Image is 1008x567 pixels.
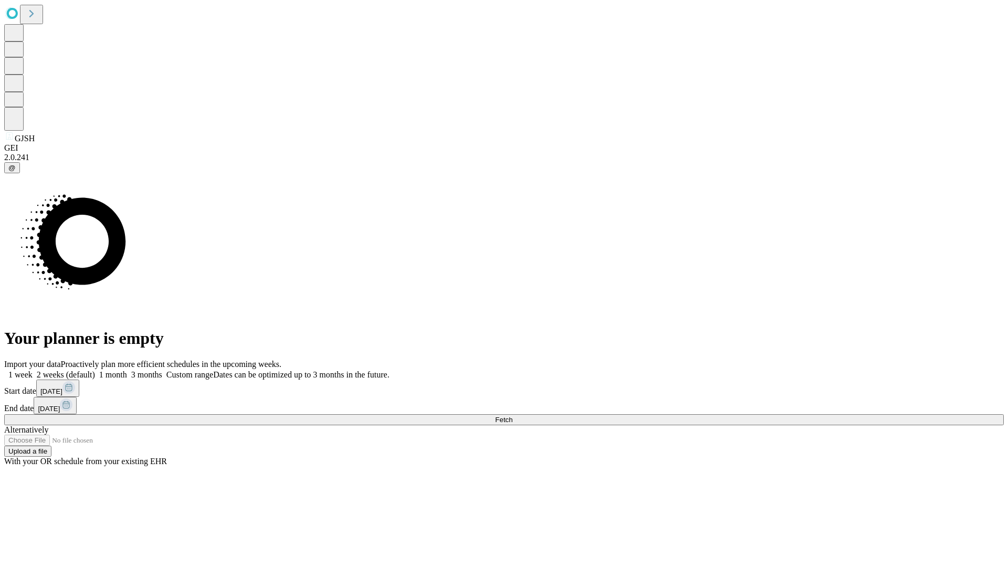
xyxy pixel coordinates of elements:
span: Alternatively [4,425,48,434]
span: [DATE] [38,405,60,413]
div: 2.0.241 [4,153,1004,162]
span: Fetch [495,416,512,424]
span: With your OR schedule from your existing EHR [4,457,167,466]
span: Proactively plan more efficient schedules in the upcoming weeks. [61,360,281,369]
button: @ [4,162,20,173]
span: Import your data [4,360,61,369]
span: Dates can be optimized up to 3 months in the future. [213,370,389,379]
button: Upload a file [4,446,51,457]
span: 1 week [8,370,33,379]
div: End date [4,397,1004,414]
span: Custom range [166,370,213,379]
span: 2 weeks (default) [37,370,95,379]
button: Fetch [4,414,1004,425]
span: 1 month [99,370,127,379]
h1: Your planner is empty [4,329,1004,348]
button: [DATE] [36,380,79,397]
span: GJSH [15,134,35,143]
span: 3 months [131,370,162,379]
button: [DATE] [34,397,77,414]
span: @ [8,164,16,172]
div: Start date [4,380,1004,397]
span: [DATE] [40,387,62,395]
div: GEI [4,143,1004,153]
